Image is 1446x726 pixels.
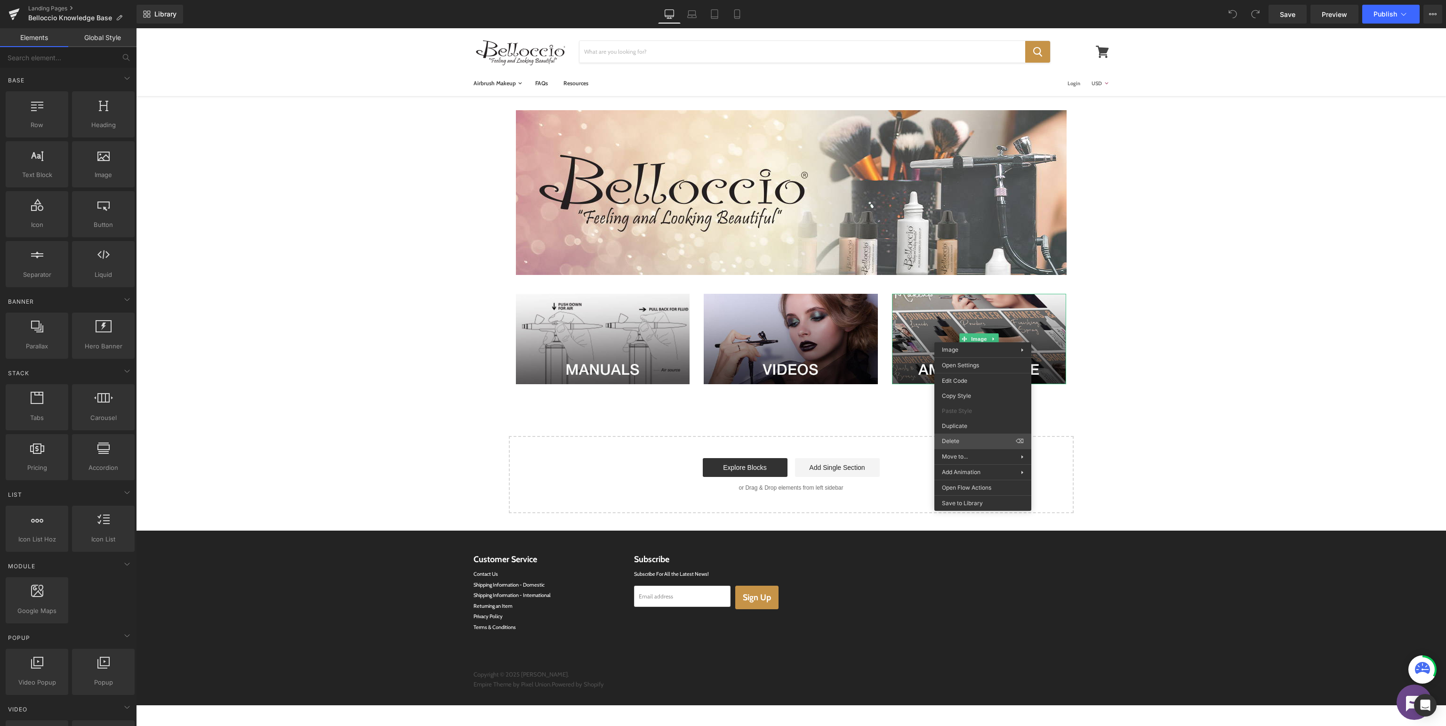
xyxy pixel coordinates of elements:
[420,46,459,64] a: Resources
[8,534,65,544] span: Icon List Hoz
[8,170,65,180] span: Text Block
[8,341,65,351] span: Parallax
[416,652,468,660] a: Powered by Shopify
[942,377,1024,385] span: Edit Code
[942,361,1024,370] span: Open Settings
[337,564,415,570] a: Shipping Information - International
[68,28,137,47] a: Global Style
[1423,5,1442,24] button: More
[951,48,976,62] select: Change your currency
[75,270,132,280] span: Liquid
[1374,10,1397,18] span: Publish
[8,120,65,130] span: Row
[337,596,380,602] a: Terms & Conditions
[7,297,35,306] span: Banner
[942,437,1016,445] span: Delete
[388,456,923,463] p: or Drag & Drop elements from left sidebar
[28,14,112,22] span: Belloccio Knowledge Base
[942,392,1024,400] span: Copy Style
[942,422,1024,430] span: Duplicate
[326,42,985,68] nav: Desktop navigation
[337,542,362,549] a: Contact Us
[498,521,645,542] h2: Subscribe
[567,430,651,449] a: Explore Blocks
[942,452,1021,461] span: Move to...
[75,170,132,180] span: Image
[1223,5,1242,24] button: Undo
[942,484,1024,492] span: Open Flow Actions
[7,490,23,499] span: List
[337,542,484,604] ul: Customer Service
[853,305,863,316] a: Expand / Collapse
[1280,9,1295,19] span: Save
[8,270,65,280] span: Separator
[28,5,137,12] a: Landing Pages
[137,5,183,24] a: New Library
[498,557,595,579] input: Email address
[1246,5,1265,24] button: Redo
[337,585,367,591] a: Privacy Policy
[75,463,132,473] span: Accordion
[1362,5,1420,24] button: Publish
[443,13,889,34] input: Search
[1016,437,1024,445] span: ⌫
[337,653,973,660] p: .
[1322,9,1347,19] span: Preview
[8,413,65,423] span: Tabs
[337,521,484,542] h2: Customer Service
[7,633,31,642] span: Popup
[75,120,132,130] span: Heading
[330,42,459,68] ul: Main menu
[1310,5,1358,24] a: Preview
[337,574,377,581] a: Returning an Item
[498,542,645,550] p: Subscribe For All the Latest News!
[726,5,748,24] a: Mobile
[8,463,65,473] span: Pricing
[681,5,703,24] a: Laptop
[337,643,973,650] p: Copyright © 2025 [PERSON_NAME].
[337,553,409,560] a: Shipping Information - Domestic
[7,369,30,378] span: Stack
[75,678,132,687] span: Popup
[942,407,1024,415] span: Paste Style
[75,413,132,423] span: Carousel
[658,5,681,24] a: Desktop
[659,430,744,449] a: Add Single Section
[75,220,132,230] span: Button
[7,76,25,85] span: Base
[392,46,419,64] a: FAQs
[8,606,65,616] span: Google Maps
[75,341,132,351] span: Hero Banner
[7,705,28,714] span: Video
[330,46,391,64] a: Airbrush Makeup
[154,10,177,18] span: Library
[926,46,950,64] a: Login
[8,678,65,687] span: Video Popup
[942,346,958,353] span: Image
[8,220,65,230] span: Icon
[75,534,132,544] span: Icon List
[337,652,414,660] a: Empire Theme by Pixel Union
[942,499,1024,508] span: Save to Library
[7,562,36,571] span: Module
[1414,694,1437,717] div: Open Intercom Messenger
[834,305,853,316] span: Image
[703,5,726,24] a: Tablet
[599,557,643,581] button: Sign Up
[889,13,914,34] button: Search
[942,468,1021,476] span: Add Animation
